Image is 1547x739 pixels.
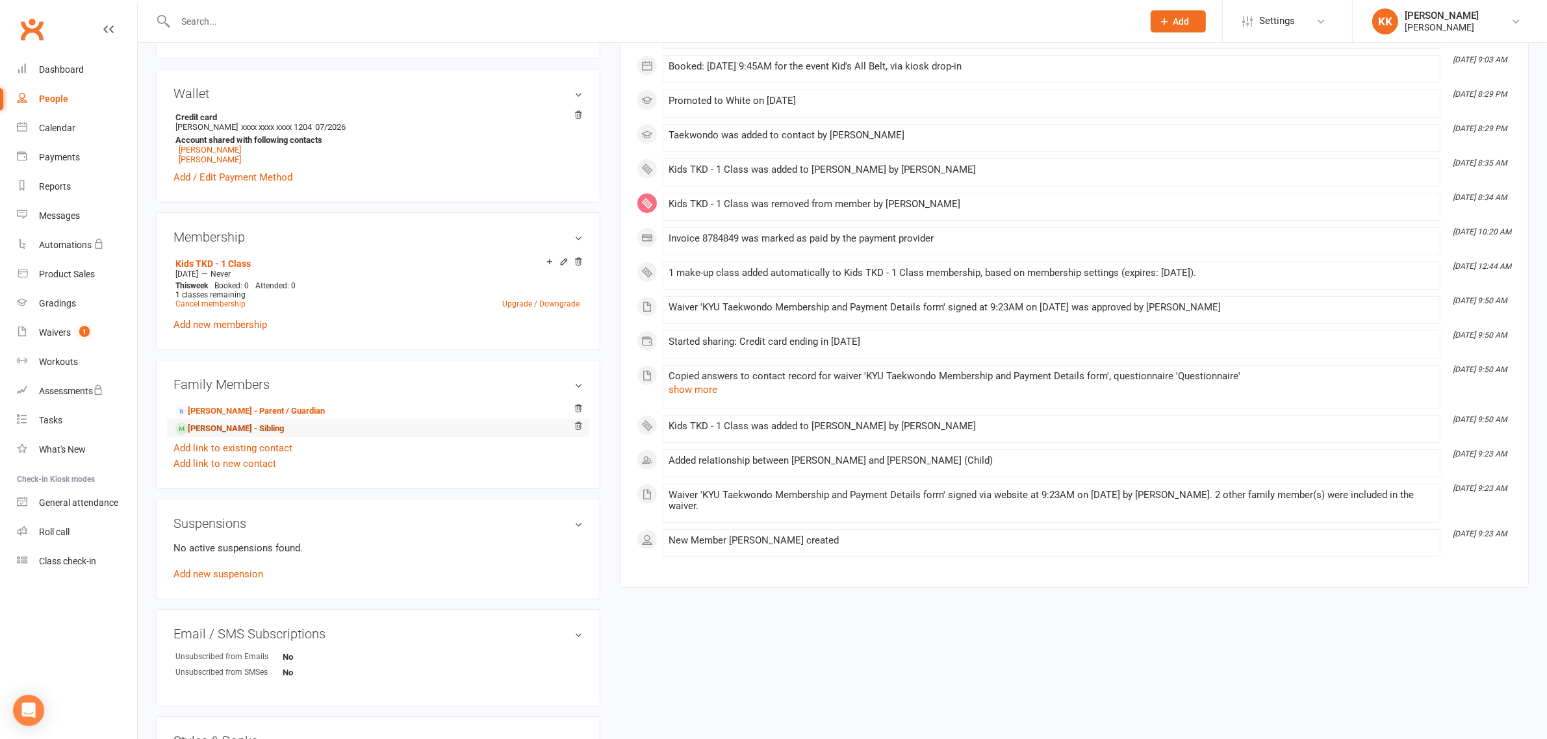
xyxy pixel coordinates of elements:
a: [PERSON_NAME] [179,145,241,155]
div: Invoice 8784849 was marked as paid by the payment provider [669,233,1435,244]
div: People [39,94,68,104]
a: What's New [17,435,137,464]
a: Reports [17,172,137,201]
a: Messages [17,201,137,231]
a: Automations [17,231,137,260]
a: Upgrade / Downgrade [502,299,580,308]
a: Add link to existing contact [173,440,292,456]
div: Kids TKD - 1 Class was added to [PERSON_NAME] by [PERSON_NAME] [669,421,1435,432]
a: Add new suspension [173,568,263,580]
div: Automations [39,240,92,250]
div: Added relationship between [PERSON_NAME] and [PERSON_NAME] (Child) [669,455,1435,466]
div: Roll call [39,527,70,537]
h3: Email / SMS Subscriptions [173,627,583,641]
a: Add / Edit Payment Method [173,169,292,185]
h3: Suspensions [173,516,583,531]
a: Workouts [17,347,137,377]
i: [DATE] 9:23 AM [1453,529,1507,538]
i: [DATE] 9:23 AM [1453,449,1507,458]
div: Unsubscribed from Emails [175,651,283,663]
div: KK [1372,8,1398,34]
div: 1 make-up class added automatically to Kids TKD - 1 Class membership, based on membership setting... [669,268,1435,279]
a: People [17,84,137,114]
span: Booked: 0 [214,281,249,290]
i: [DATE] 9:50 AM [1453,331,1507,340]
div: Taekwondo was added to contact by [PERSON_NAME] [669,130,1435,141]
div: Product Sales [39,269,95,279]
a: Waivers 1 [17,318,137,347]
a: Add new membership [173,319,267,331]
i: [DATE] 8:35 AM [1453,158,1507,168]
div: Dashboard [39,64,84,75]
div: Waivers [39,327,71,338]
a: Payments [17,143,137,172]
div: Gradings [39,298,76,308]
div: [PERSON_NAME] [1405,21,1479,33]
div: Payments [39,152,80,162]
span: xxxx xxxx xxxx 1204 [241,122,312,132]
div: Messages [39,210,80,221]
div: Assessments [39,386,103,396]
a: [PERSON_NAME] - Sibling [175,422,284,436]
a: Dashboard [17,55,137,84]
div: Unsubscribed from SMSes [175,666,283,679]
div: Calendar [39,123,75,133]
span: 1 classes remaining [175,290,246,299]
i: [DATE] 8:29 PM [1453,90,1507,99]
span: [DATE] [175,269,198,279]
div: Class check-in [39,556,96,566]
strong: No [283,668,357,677]
div: New Member [PERSON_NAME] created [669,535,1435,546]
a: [PERSON_NAME] [179,155,241,164]
span: 07/2026 [315,122,346,132]
a: Class kiosk mode [17,547,137,576]
a: Roll call [17,518,137,547]
i: [DATE] 9:50 AM [1453,365,1507,374]
input: Search... [172,12,1134,31]
div: Booked: [DATE] 9:45AM for the event Kid's All Belt, via kiosk drop-in [669,61,1435,72]
div: Promoted to White on [DATE] [669,95,1435,106]
strong: Account shared with following contacts [175,135,576,145]
strong: Credit card [175,112,576,122]
span: This [175,281,190,290]
a: [PERSON_NAME] - Parent / Guardian [175,405,325,418]
div: Started sharing: Credit card ending in [DATE] [669,336,1435,347]
a: Assessments [17,377,137,406]
div: Open Intercom Messenger [13,695,44,726]
a: Calendar [17,114,137,143]
span: Attended: 0 [255,281,296,290]
i: [DATE] 9:03 AM [1453,55,1507,64]
li: [PERSON_NAME] [173,110,583,166]
a: Clubworx [16,13,48,45]
h3: Family Members [173,377,583,392]
h3: Wallet [173,86,583,101]
div: Reports [39,181,71,192]
div: [PERSON_NAME] [1405,10,1479,21]
p: No active suspensions found. [173,540,583,556]
button: Add [1151,10,1206,32]
i: [DATE] 8:34 AM [1453,193,1507,202]
a: Cancel membership [175,299,246,308]
div: week [172,281,211,290]
a: General attendance kiosk mode [17,488,137,518]
a: Product Sales [17,260,137,289]
i: [DATE] 10:20 AM [1453,227,1511,236]
span: 1 [79,326,90,337]
a: Tasks [17,406,137,435]
div: Tasks [39,415,62,425]
i: [DATE] 9:23 AM [1453,484,1507,493]
i: [DATE] 12:44 AM [1453,262,1511,271]
h3: Membership [173,230,583,244]
div: Kids TKD - 1 Class was added to [PERSON_NAME] by [PERSON_NAME] [669,164,1435,175]
a: Add link to new contact [173,456,276,471]
button: show more [669,382,717,397]
i: [DATE] 9:50 AM [1453,415,1507,424]
i: [DATE] 9:50 AM [1453,296,1507,305]
div: Workouts [39,357,78,367]
span: Never [211,269,231,279]
i: [DATE] 8:29 PM [1453,124,1507,133]
div: Copied answers to contact record for waiver 'KYU Taekwondo Membership and Payment Details form', ... [669,371,1435,382]
div: General attendance [39,497,118,508]
div: What's New [39,444,86,455]
strong: No [283,652,357,662]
